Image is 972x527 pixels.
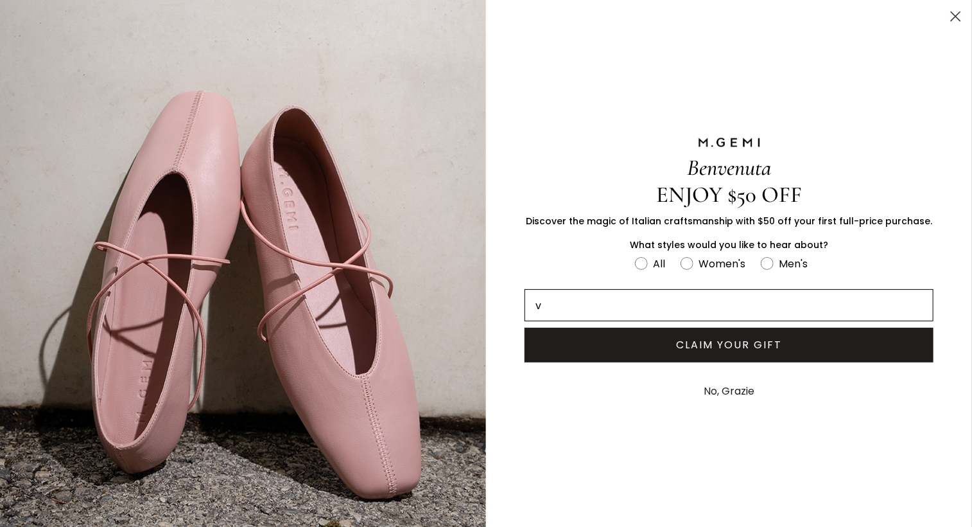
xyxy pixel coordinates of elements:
[944,5,967,28] button: Close dialog
[656,181,802,208] span: ENJOY $50 OFF
[525,289,933,321] input: Email Address
[687,154,771,181] span: Benvenuta
[526,215,932,228] span: Discover the magic of Italian craftsmanship with $50 off your first full-price purchase.
[697,137,761,148] img: M.GEMI
[525,328,933,362] button: CLAIM YOUR GIFT
[630,238,828,251] span: What styles would you like to hear about?
[697,375,761,407] button: No, Grazie
[699,256,745,272] div: Women's
[653,256,665,272] div: All
[779,256,808,272] div: Men's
